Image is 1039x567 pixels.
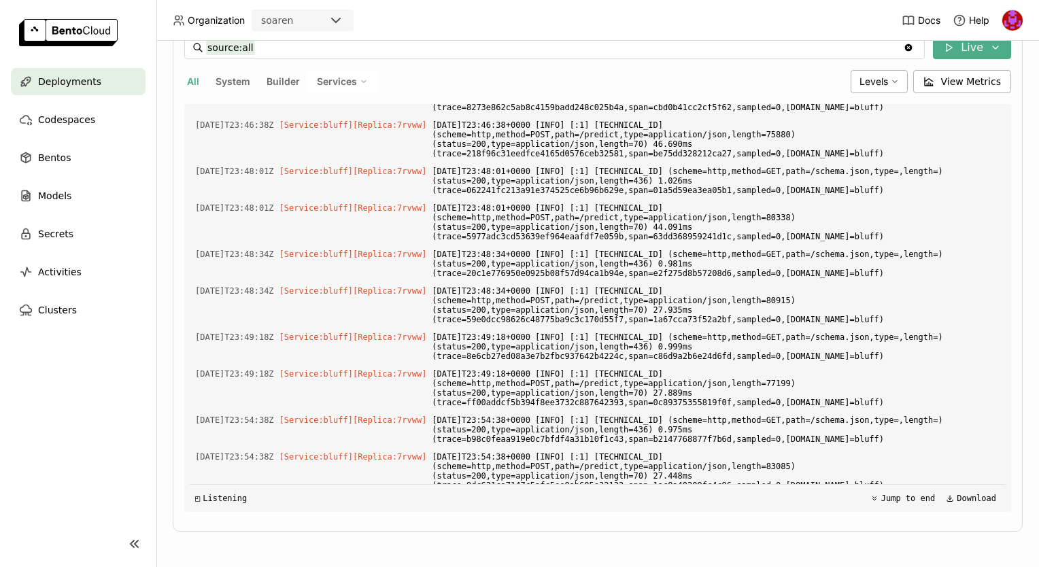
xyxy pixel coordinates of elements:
[195,118,274,133] span: 2025-10-01T23:46:38.820Z
[195,413,274,428] span: 2025-10-01T23:54:38.145Z
[432,413,1000,447] span: [DATE]T23:54:38+0000 [INFO] [:1] [TECHNICAL_ID] (scheme=http,method=GET,path=/schema.json,type=,l...
[432,449,1000,493] span: [DATE]T23:54:38+0000 [INFO] [:1] [TECHNICAL_ID] (scheme=http,method=POST,path=/predict,type=appli...
[969,14,989,27] span: Help
[279,369,353,379] span: [Service:bluff]
[195,494,200,503] span: ◰
[308,70,377,93] div: Services
[279,286,353,296] span: [Service:bluff]
[11,68,146,95] a: Deployments
[279,452,353,462] span: [Service:bluff]
[953,14,989,27] div: Help
[317,75,357,88] span: Services
[294,14,296,28] input: Selected soaren.
[38,73,101,90] span: Deployments
[195,330,274,345] span: 2025-10-01T23:49:18.325Z
[933,36,1011,59] button: Live
[195,449,274,464] span: 2025-10-01T23:54:38.179Z
[432,366,1000,410] span: [DATE]T23:49:18+0000 [INFO] [:1] [TECHNICAL_ID] (scheme=http,method=POST,path=/predict,type=appli...
[195,201,274,216] span: 2025-10-01T23:48:01.295Z
[267,75,300,87] span: Builder
[38,188,71,204] span: Models
[353,120,426,130] span: [Replica:7rvww]
[11,296,146,324] a: Clusters
[353,415,426,425] span: [Replica:7rvww]
[195,494,247,503] div: Listening
[353,452,426,462] span: [Replica:7rvww]
[184,73,202,90] button: All
[279,415,353,425] span: [Service:bluff]
[279,203,353,213] span: [Service:bluff]
[353,250,426,259] span: [Replica:7rvww]
[918,14,940,27] span: Docs
[261,14,293,27] div: soaren
[866,490,939,506] button: Jump to end
[195,283,274,298] span: 2025-10-01T23:48:34.935Z
[11,182,146,209] a: Models
[19,19,118,46] img: logo
[1002,10,1023,31] img: tyler-sypherd-cb6b668
[264,73,303,90] button: Builder
[38,150,71,166] span: Bentos
[941,75,1002,88] span: View Metrics
[432,247,1000,281] span: [DATE]T23:48:34+0000 [INFO] [:1] [TECHNICAL_ID] (scheme=http,method=GET,path=/schema.json,type=,l...
[188,14,245,27] span: Organization
[353,203,426,213] span: [Replica:7rvww]
[279,332,353,342] span: [Service:bluff]
[38,111,95,128] span: Codespaces
[432,164,1000,198] span: [DATE]T23:48:01+0000 [INFO] [:1] [TECHNICAL_ID] (scheme=http,method=GET,path=/schema.json,type=,l...
[353,286,426,296] span: [Replica:7rvww]
[942,490,1000,506] button: Download
[353,369,426,379] span: [Replica:7rvww]
[851,70,908,93] div: Levels
[432,118,1000,161] span: [DATE]T23:46:38+0000 [INFO] [:1] [TECHNICAL_ID] (scheme=http,method=POST,path=/predict,type=appli...
[195,247,274,262] span: 2025-10-01T23:48:34.901Z
[432,283,1000,327] span: [DATE]T23:48:34+0000 [INFO] [:1] [TECHNICAL_ID] (scheme=http,method=POST,path=/predict,type=appli...
[11,106,146,133] a: Codespaces
[432,201,1000,244] span: [DATE]T23:48:01+0000 [INFO] [:1] [TECHNICAL_ID] (scheme=http,method=POST,path=/predict,type=appli...
[353,332,426,342] span: [Replica:7rvww]
[859,75,888,87] span: Levels
[903,42,914,53] svg: Clear value
[38,226,73,242] span: Secrets
[279,120,353,130] span: [Service:bluff]
[279,250,353,259] span: [Service:bluff]
[279,167,353,176] span: [Service:bluff]
[206,37,903,58] input: Search
[11,258,146,286] a: Activities
[38,264,82,280] span: Activities
[187,75,199,87] span: All
[216,75,250,87] span: System
[38,302,77,318] span: Clusters
[902,14,940,27] a: Docs
[195,366,274,381] span: 2025-10-01T23:49:18.360Z
[213,73,253,90] button: System
[353,167,426,176] span: [Replica:7rvww]
[432,330,1000,364] span: [DATE]T23:49:18+0000 [INFO] [:1] [TECHNICAL_ID] (scheme=http,method=GET,path=/schema.json,type=,l...
[913,70,1012,93] button: View Metrics
[195,164,274,179] span: 2025-10-01T23:48:01.244Z
[11,144,146,171] a: Bentos
[11,220,146,247] a: Secrets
